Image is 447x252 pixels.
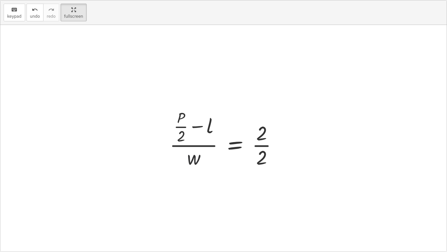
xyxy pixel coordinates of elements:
[11,6,17,14] i: keyboard
[48,6,54,14] i: redo
[4,4,25,21] button: keyboardkeypad
[32,6,38,14] i: undo
[30,14,40,19] span: undo
[27,4,44,21] button: undoundo
[64,14,83,19] span: fullscreen
[43,4,59,21] button: redoredo
[61,4,87,21] button: fullscreen
[47,14,56,19] span: redo
[7,14,22,19] span: keypad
